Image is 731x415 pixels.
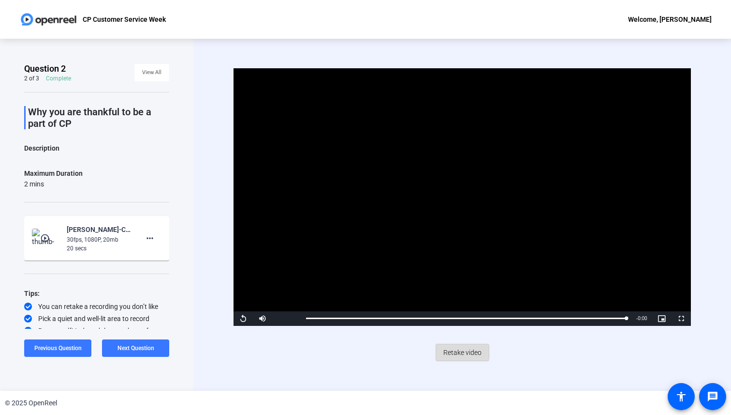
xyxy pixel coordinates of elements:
[24,288,169,299] div: Tips:
[24,75,39,82] div: 2 of 3
[436,344,489,361] button: Retake video
[19,10,78,29] img: OpenReel logo
[32,229,60,248] img: thumb-nail
[24,302,169,311] div: You can retake a recording you don’t like
[652,311,672,326] button: Picture-in-Picture
[306,318,626,319] div: Progress Bar
[40,233,52,243] mat-icon: play_circle_outline
[83,14,166,25] p: CP Customer Service Week
[142,65,161,80] span: View All
[46,75,71,82] div: Complete
[24,314,169,323] div: Pick a quiet and well-lit area to record
[253,311,272,326] button: Mute
[67,235,132,244] div: 30fps, 1080P, 20mb
[234,68,690,326] div: Video Player
[24,326,169,336] div: Be yourself! It doesn’t have to be perfect
[638,316,647,321] span: 0:00
[144,232,156,244] mat-icon: more_horiz
[24,339,91,357] button: Previous Question
[117,345,154,352] span: Next Question
[67,244,132,253] div: 20 secs
[34,345,82,352] span: Previous Question
[24,142,169,154] p: Description
[675,391,687,402] mat-icon: accessibility
[24,179,83,189] div: 2 mins
[67,224,132,235] div: [PERSON_NAME]-Customer Service Week 2025-CP Customer Service Week-1759432807785-webcam
[443,343,482,362] span: Retake video
[28,106,169,129] p: Why you are thankful to be a part of CP
[102,339,169,357] button: Next Question
[628,14,712,25] div: Welcome, [PERSON_NAME]
[24,168,83,179] div: Maximum Duration
[234,311,253,326] button: Replay
[134,64,169,81] button: View All
[636,316,638,321] span: -
[672,311,691,326] button: Fullscreen
[5,398,57,408] div: © 2025 OpenReel
[707,391,718,402] mat-icon: message
[24,63,66,75] span: Question 2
